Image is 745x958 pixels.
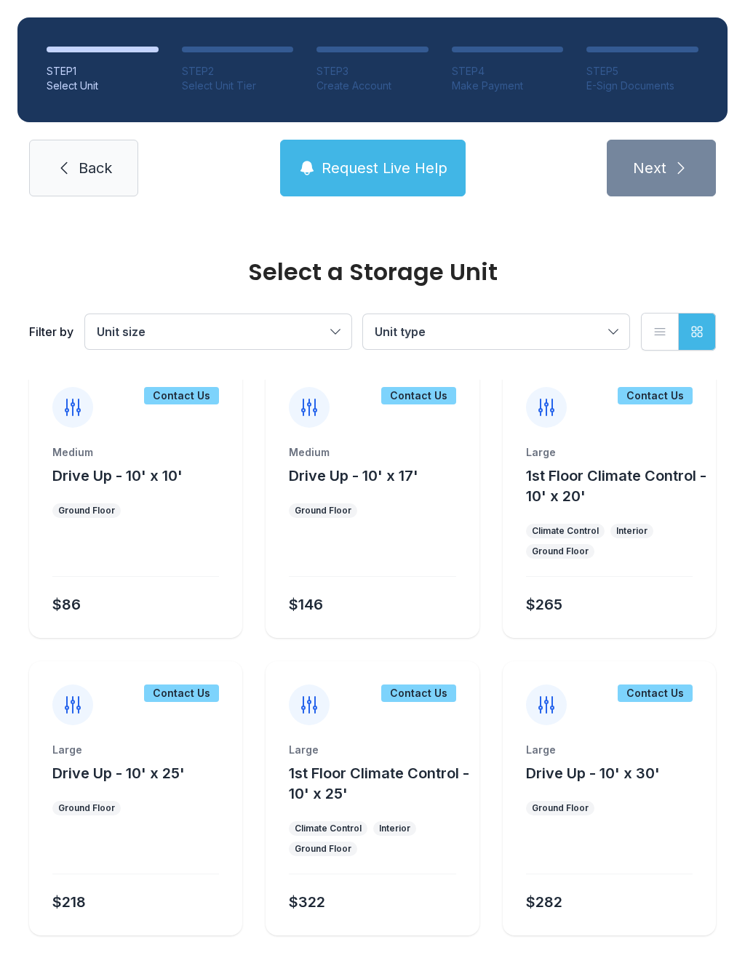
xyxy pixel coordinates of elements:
[618,684,693,702] div: Contact Us
[144,684,219,702] div: Contact Us
[289,743,455,757] div: Large
[52,466,183,486] button: Drive Up - 10' x 10'
[182,64,294,79] div: STEP 2
[532,802,589,814] div: Ground Floor
[29,260,716,284] div: Select a Storage Unit
[295,505,351,516] div: Ground Floor
[52,763,185,783] button: Drive Up - 10' x 25'
[526,466,710,506] button: 1st Floor Climate Control - 10' x 20'
[526,467,706,505] span: 1st Floor Climate Control - 10' x 20'
[526,892,562,912] div: $282
[79,158,112,178] span: Back
[289,892,325,912] div: $322
[381,684,456,702] div: Contact Us
[47,64,159,79] div: STEP 1
[289,594,323,615] div: $146
[47,79,159,93] div: Select Unit
[295,823,362,834] div: Climate Control
[526,743,693,757] div: Large
[526,765,660,782] span: Drive Up - 10' x 30'
[85,314,351,349] button: Unit size
[452,79,564,93] div: Make Payment
[532,546,589,557] div: Ground Floor
[618,387,693,404] div: Contact Us
[532,525,599,537] div: Climate Control
[52,892,86,912] div: $218
[52,743,219,757] div: Large
[316,64,429,79] div: STEP 3
[295,843,351,855] div: Ground Floor
[182,79,294,93] div: Select Unit Tier
[586,64,698,79] div: STEP 5
[144,387,219,404] div: Contact Us
[375,324,426,339] span: Unit type
[526,763,660,783] button: Drive Up - 10' x 30'
[97,324,146,339] span: Unit size
[52,467,183,484] span: Drive Up - 10' x 10'
[29,323,73,340] div: Filter by
[526,445,693,460] div: Large
[322,158,447,178] span: Request Live Help
[58,505,115,516] div: Ground Floor
[58,802,115,814] div: Ground Floor
[289,466,418,486] button: Drive Up - 10' x 17'
[381,387,456,404] div: Contact Us
[289,445,455,460] div: Medium
[452,64,564,79] div: STEP 4
[289,467,418,484] span: Drive Up - 10' x 17'
[289,765,469,802] span: 1st Floor Climate Control - 10' x 25'
[633,158,666,178] span: Next
[616,525,648,537] div: Interior
[316,79,429,93] div: Create Account
[52,765,185,782] span: Drive Up - 10' x 25'
[289,763,473,804] button: 1st Floor Climate Control - 10' x 25'
[586,79,698,93] div: E-Sign Documents
[363,314,629,349] button: Unit type
[52,594,81,615] div: $86
[52,445,219,460] div: Medium
[379,823,410,834] div: Interior
[526,594,562,615] div: $265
